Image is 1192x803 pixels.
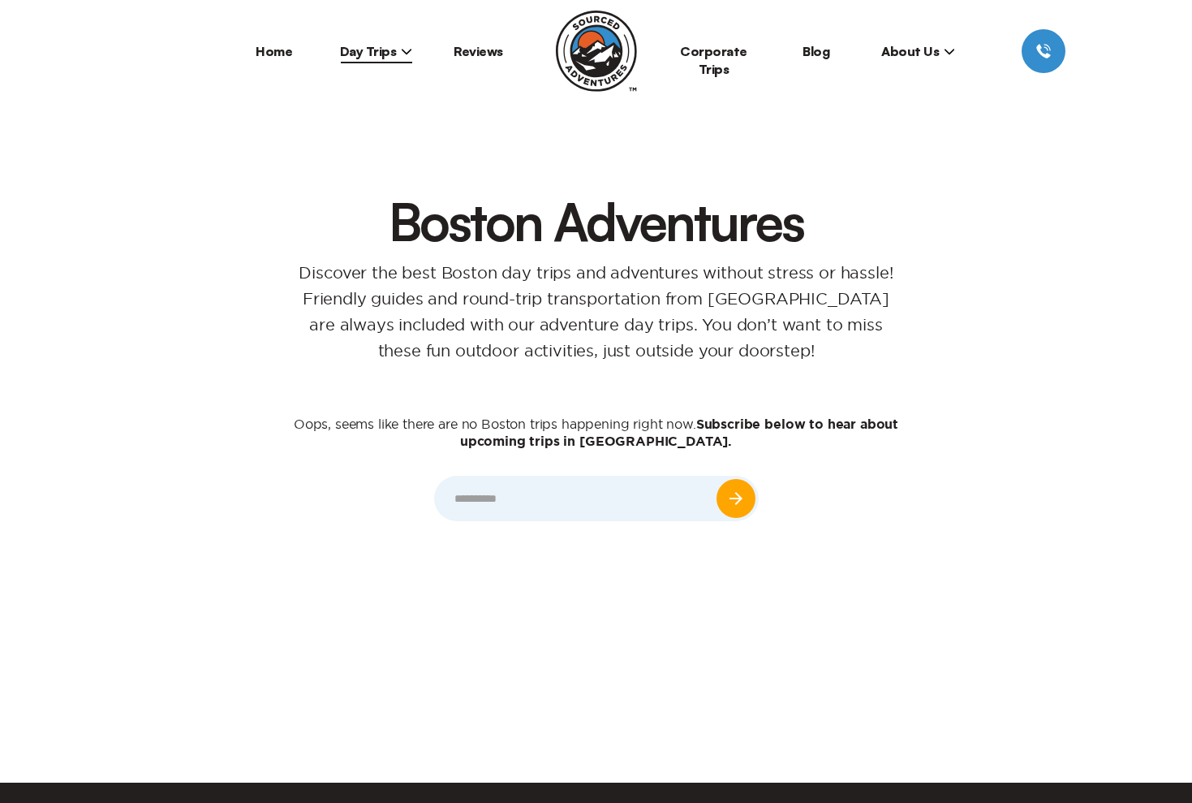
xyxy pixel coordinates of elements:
a: Reviews [454,43,503,59]
a: Corporate Trips [680,43,747,77]
img: Sourced Adventures company logo [556,11,637,92]
p: Discover the best Boston day trips and adventures without stress or hassle! Friendly guides and r... [272,260,921,364]
input: Submit [716,479,755,518]
span: About Us [881,43,955,59]
p: Oops, seems like there are no Boston trips happening right now. [272,416,921,450]
h1: Boston Adventures [81,195,1111,247]
a: Home [256,43,292,59]
span: Day Trips [340,43,413,59]
a: Blog [803,43,829,59]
